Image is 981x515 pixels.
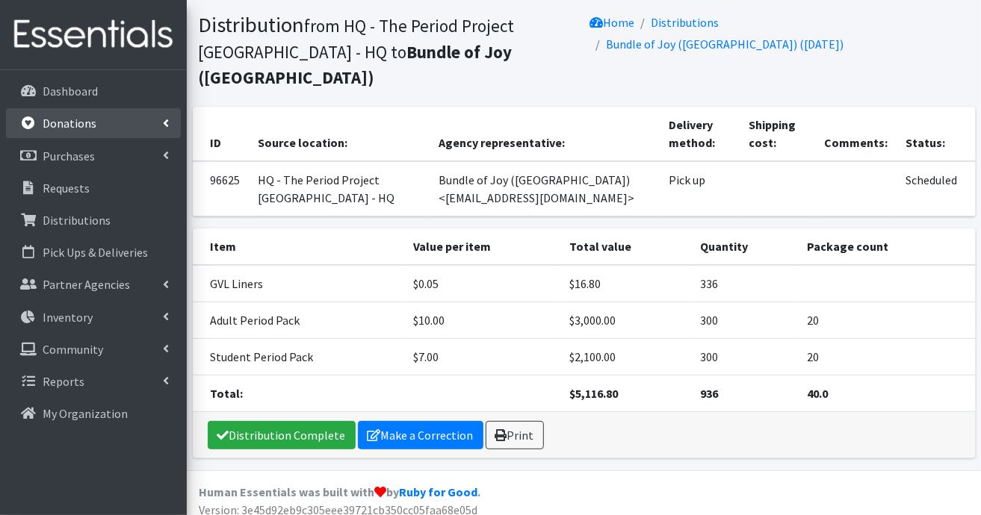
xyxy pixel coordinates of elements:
th: Agency representative: [430,107,660,161]
a: Community [6,334,181,364]
th: Total value [560,228,691,265]
td: $16.80 [560,265,691,302]
p: My Organization [43,406,128,421]
th: ID [193,107,250,161]
th: Quantity [691,228,799,265]
p: Purchases [43,149,95,163]
td: HQ - The Period Project [GEOGRAPHIC_DATA] - HQ [250,161,430,216]
th: Value per item [405,228,561,265]
a: Inventory [6,302,181,332]
th: Source location: [250,107,430,161]
th: Item [193,228,405,265]
strong: 40.0 [808,386,829,401]
a: Ruby for Good [399,484,477,499]
td: Student Period Pack [193,338,405,375]
a: Make a Correction [358,421,483,449]
a: Requests [6,173,181,203]
td: $3,000.00 [560,302,691,338]
p: Dashboard [43,84,98,99]
a: Reports [6,366,181,396]
p: Community [43,342,103,357]
th: Comments: [815,107,897,161]
a: Home [589,15,634,30]
a: Donations [6,108,181,138]
a: Pick Ups & Deliveries [6,237,181,267]
td: 20 [799,302,976,338]
a: Bundle of Joy ([GEOGRAPHIC_DATA]) ([DATE]) [606,37,844,51]
td: 336 [691,265,799,302]
td: $0.05 [405,265,561,302]
strong: $5,116.80 [569,386,618,401]
a: Partner Agencies [6,269,181,299]
th: Delivery method: [660,107,740,161]
td: 96625 [193,161,250,216]
p: Partner Agencies [43,277,130,292]
p: Distributions [43,213,111,228]
a: Distribution Complete [208,421,356,449]
strong: Total: [211,386,244,401]
td: Bundle of Joy ([GEOGRAPHIC_DATA]) <[EMAIL_ADDRESS][DOMAIN_NAME]> [430,161,660,216]
td: Scheduled [897,161,975,216]
td: Adult Period Pack [193,302,405,338]
th: Status: [897,107,975,161]
td: $10.00 [405,302,561,338]
p: Reports [43,374,84,389]
td: 300 [691,338,799,375]
p: Requests [43,181,90,196]
th: Package count [799,228,976,265]
a: Purchases [6,141,181,171]
p: Donations [43,116,96,131]
td: GVL Liners [193,265,405,302]
h1: Distribution [199,12,579,90]
small: from HQ - The Period Project [GEOGRAPHIC_DATA] - HQ to [199,15,515,88]
img: HumanEssentials [6,10,181,60]
a: Dashboard [6,76,181,106]
td: Pick up [660,161,740,216]
a: Distributions [651,15,719,30]
td: $7.00 [405,338,561,375]
strong: Human Essentials was built with by . [199,484,480,499]
strong: 936 [700,386,718,401]
td: 20 [799,338,976,375]
p: Pick Ups & Deliveries [43,245,148,260]
a: Distributions [6,205,181,235]
th: Shipping cost: [740,107,816,161]
td: $2,100.00 [560,338,691,375]
td: 300 [691,302,799,338]
p: Inventory [43,310,93,325]
a: Print [486,421,544,449]
a: My Organization [6,399,181,428]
